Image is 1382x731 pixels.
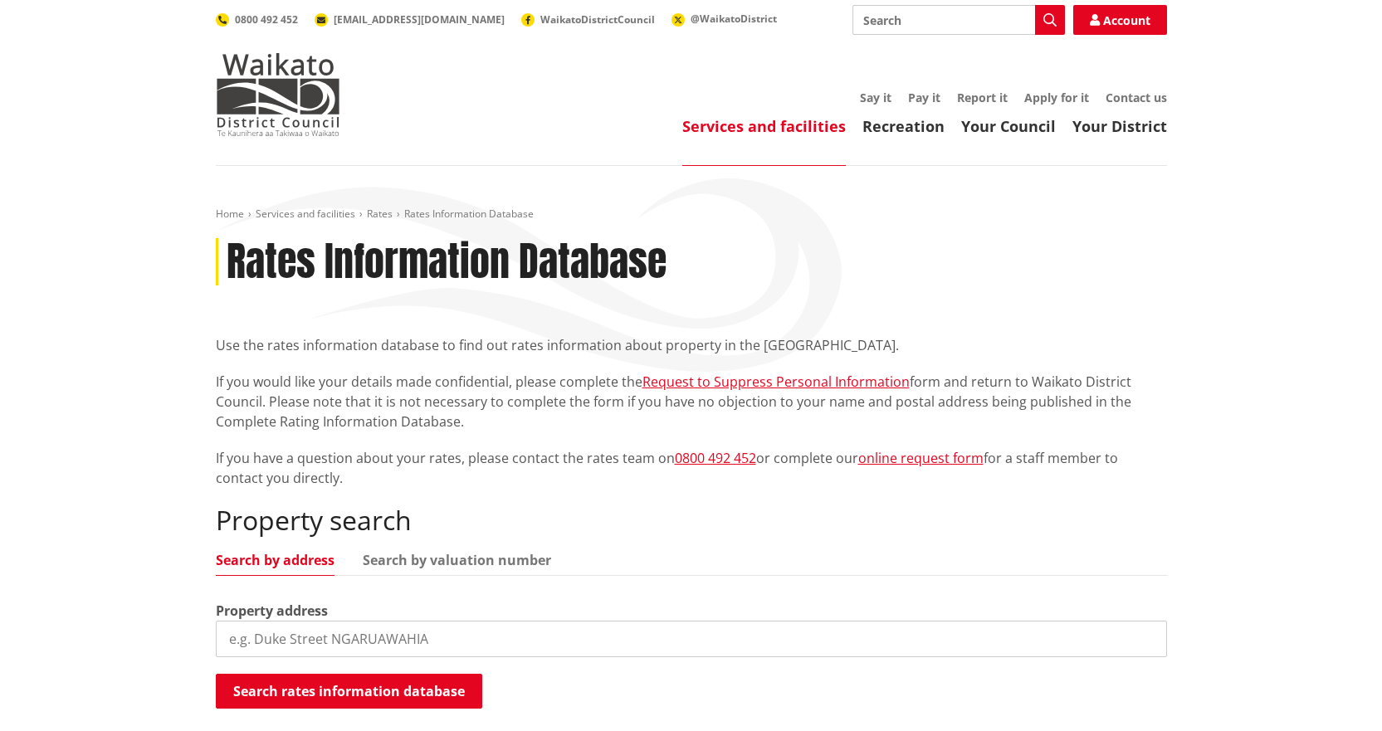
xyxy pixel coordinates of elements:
input: Search input [852,5,1065,35]
a: @WaikatoDistrict [671,12,777,26]
a: Search by address [216,553,335,567]
a: Your District [1072,116,1167,136]
a: Say it [860,90,891,105]
label: Property address [216,601,328,621]
a: Services and facilities [682,116,846,136]
span: WaikatoDistrictCouncil [540,12,655,27]
a: Apply for it [1024,90,1089,105]
a: [EMAIL_ADDRESS][DOMAIN_NAME] [315,12,505,27]
span: @WaikatoDistrict [691,12,777,26]
a: Rates [367,207,393,221]
span: 0800 492 452 [235,12,298,27]
a: Request to Suppress Personal Information [642,373,910,391]
button: Search rates information database [216,674,482,709]
p: Use the rates information database to find out rates information about property in the [GEOGRAPHI... [216,335,1167,355]
a: Recreation [862,116,945,136]
img: Waikato District Council - Te Kaunihera aa Takiwaa o Waikato [216,53,340,136]
a: Your Council [961,116,1056,136]
a: Contact us [1106,90,1167,105]
p: If you have a question about your rates, please contact the rates team on or complete our for a s... [216,448,1167,488]
span: [EMAIL_ADDRESS][DOMAIN_NAME] [334,12,505,27]
a: WaikatoDistrictCouncil [521,12,655,27]
a: Home [216,207,244,221]
input: e.g. Duke Street NGARUAWAHIA [216,621,1167,657]
a: 0800 492 452 [675,449,756,467]
a: Search by valuation number [363,553,551,567]
a: Account [1073,5,1167,35]
span: Rates Information Database [404,207,534,221]
a: 0800 492 452 [216,12,298,27]
a: Services and facilities [256,207,355,221]
h2: Property search [216,504,1167,536]
a: Report it [957,90,1008,105]
p: If you would like your details made confidential, please complete the form and return to Waikato ... [216,372,1167,431]
h1: Rates Information Database [227,238,667,286]
nav: breadcrumb [216,207,1167,222]
a: online request form [858,449,984,467]
a: Pay it [908,90,940,105]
